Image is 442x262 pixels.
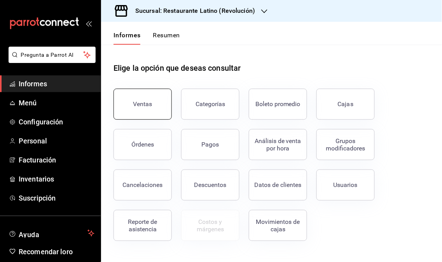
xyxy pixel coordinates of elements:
[334,181,358,189] font: Usuarios
[114,31,141,39] font: Informes
[197,218,224,233] font: Costos y márgenes
[133,100,152,108] font: Ventas
[5,56,96,65] a: Pregunta a Parrot AI
[128,218,157,233] font: Reporte de asistencia
[202,141,219,148] font: Pagos
[249,89,307,120] button: Boleto promedio
[21,52,74,58] font: Pregunta a Parrot AI
[316,89,375,120] a: Cajas
[114,129,172,160] button: Órdenes
[123,181,163,189] font: Cancelaciones
[316,169,375,201] button: Usuarios
[86,20,92,26] button: abrir_cajón_menú
[9,47,96,63] button: Pregunta a Parrot AI
[181,89,239,120] button: Categorías
[114,31,180,45] div: pestañas de navegación
[135,7,255,14] font: Sucursal: Restaurante Latino (Revolución)
[181,210,239,241] button: Contrata inventarios para ver este informe
[19,99,37,107] font: Menú
[326,137,365,152] font: Grupos modificadores
[19,137,47,145] font: Personal
[153,31,180,39] font: Resumen
[114,63,241,73] font: Elige la opción que deseas consultar
[255,181,302,189] font: Datos de clientes
[19,175,54,183] font: Inventarios
[249,169,307,201] button: Datos de clientes
[196,100,225,108] font: Categorías
[19,118,63,126] font: Configuración
[19,194,56,202] font: Suscripción
[131,141,154,148] font: Órdenes
[19,156,56,164] font: Facturación
[255,100,300,108] font: Boleto promedio
[255,137,301,152] font: Análisis de venta por hora
[19,248,73,256] font: Recomendar loro
[19,80,47,88] font: Informes
[114,169,172,201] button: Cancelaciones
[194,181,227,189] font: Descuentos
[249,129,307,160] button: Análisis de venta por hora
[249,210,307,241] button: Movimientos de cajas
[256,218,300,233] font: Movimientos de cajas
[181,169,239,201] button: Descuentos
[338,100,354,108] font: Cajas
[316,129,375,160] button: Grupos modificadores
[114,210,172,241] button: Reporte de asistencia
[114,89,172,120] button: Ventas
[19,231,40,239] font: Ayuda
[181,129,239,160] button: Pagos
